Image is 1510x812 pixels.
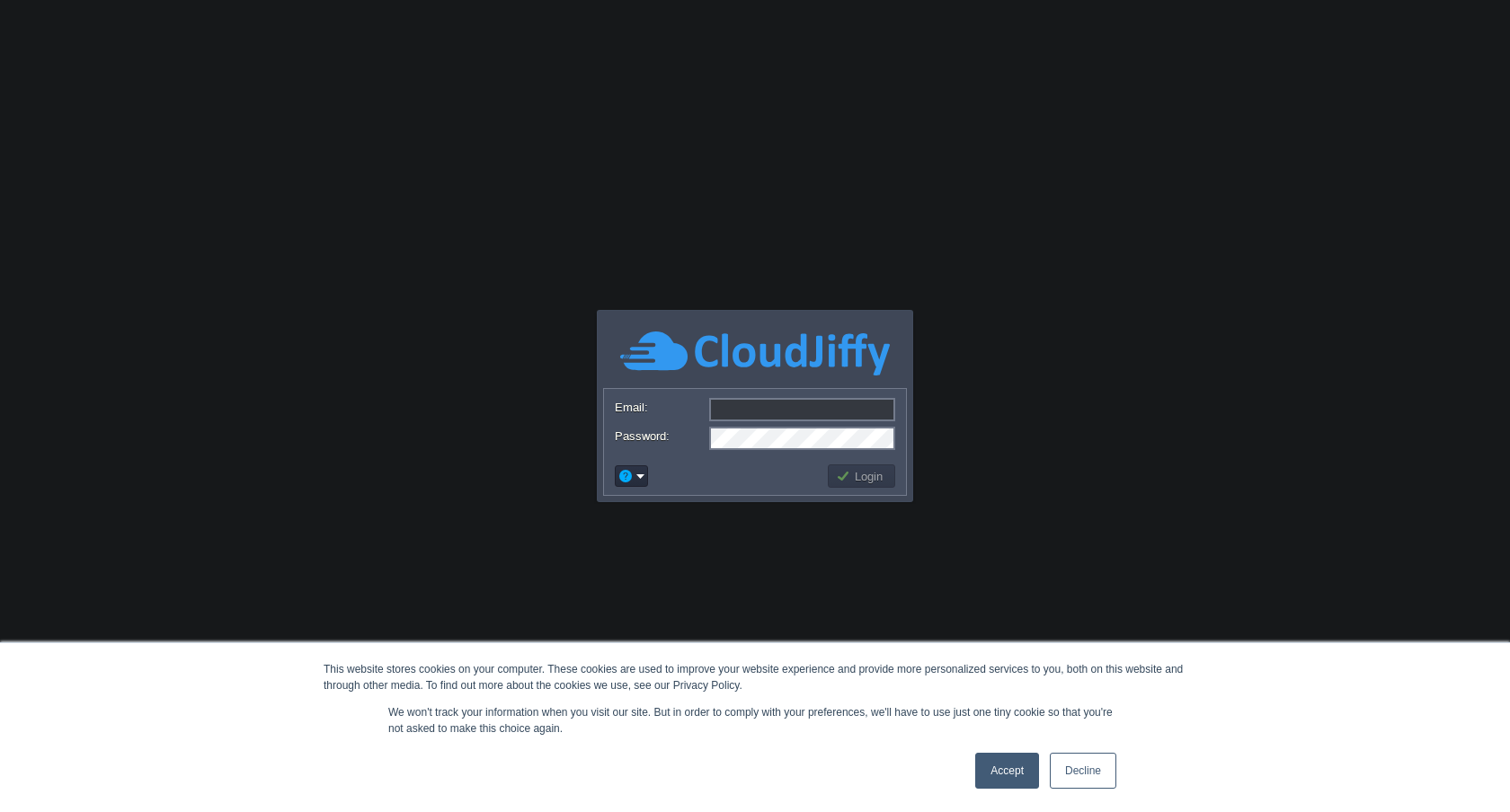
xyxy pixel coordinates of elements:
[615,398,707,417] label: Email:
[836,468,888,484] button: Login
[1050,753,1116,789] a: Decline
[324,661,1186,693] div: This website stores cookies on your computer. These cookies are used to improve your website expe...
[615,427,707,446] label: Password:
[388,704,1122,737] p: We won't track your information when you visit our site. But in order to comply with your prefere...
[975,753,1039,789] a: Accept
[620,329,890,378] img: CloudJiffy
